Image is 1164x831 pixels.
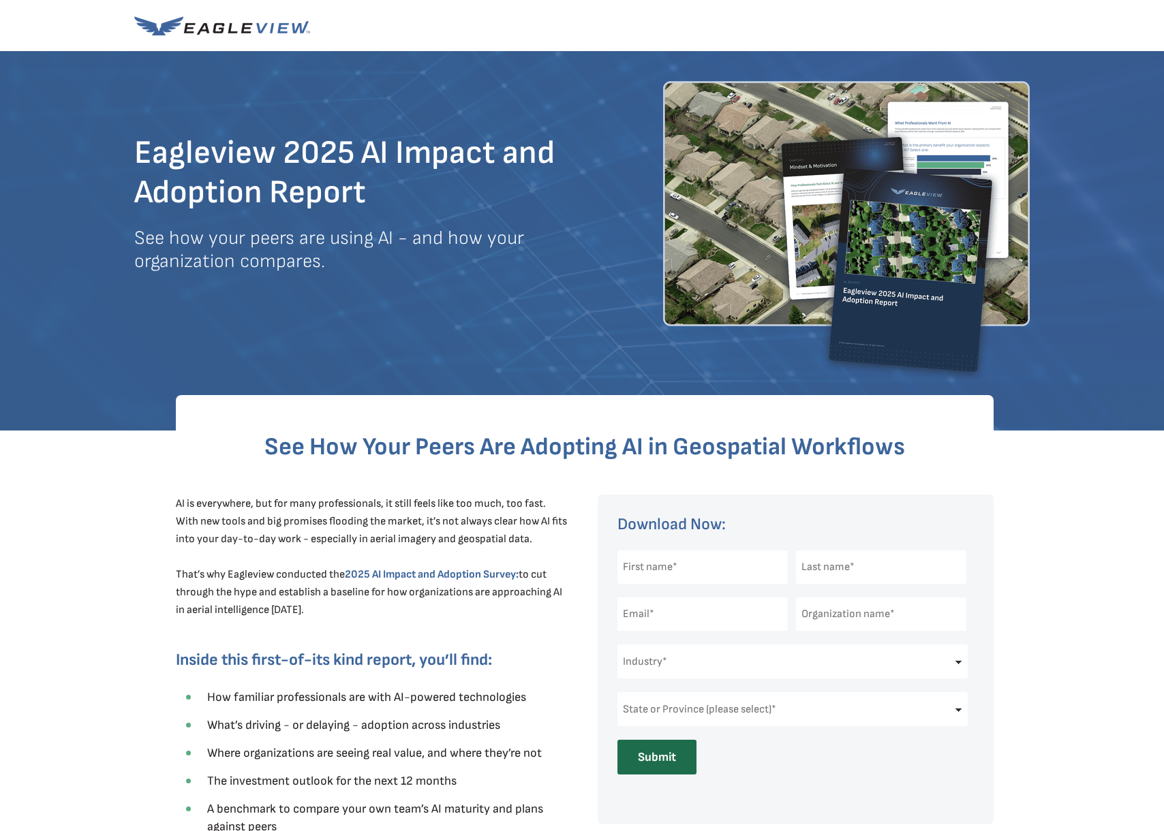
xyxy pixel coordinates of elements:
[176,497,567,581] span: AI is everywhere, but for many professionals, it still feels like too much, too fast. With new to...
[134,227,524,272] span: See how your peers are using AI - and how your organization compares.
[796,597,966,631] input: Organization name*
[207,718,500,732] span: What’s driving - or delaying - adoption across industries
[617,550,788,584] input: First name*
[617,514,726,534] span: Download Now:
[617,597,788,631] input: Email*
[207,746,542,760] span: Where organizations are seeing real value, and where they’re not
[207,774,457,788] span: The investment outlook for the next 12 months
[207,690,526,704] span: How familiar professionals are with AI-powered technologies
[176,650,492,670] span: Inside this first-of-its kind report, you’ll find:
[345,568,519,581] strong: 2025 AI Impact and Adoption Survey:
[264,433,905,462] span: See How Your Peers Are Adopting AI in Geospatial Workflows
[617,740,696,774] input: Submit
[796,550,966,584] input: Last name*
[134,134,555,212] span: Eagleview 2025 AI Impact and Adoption Report
[176,568,562,616] span: to cut through the hype and establish a baseline for how organizations are approaching AI in aeri...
